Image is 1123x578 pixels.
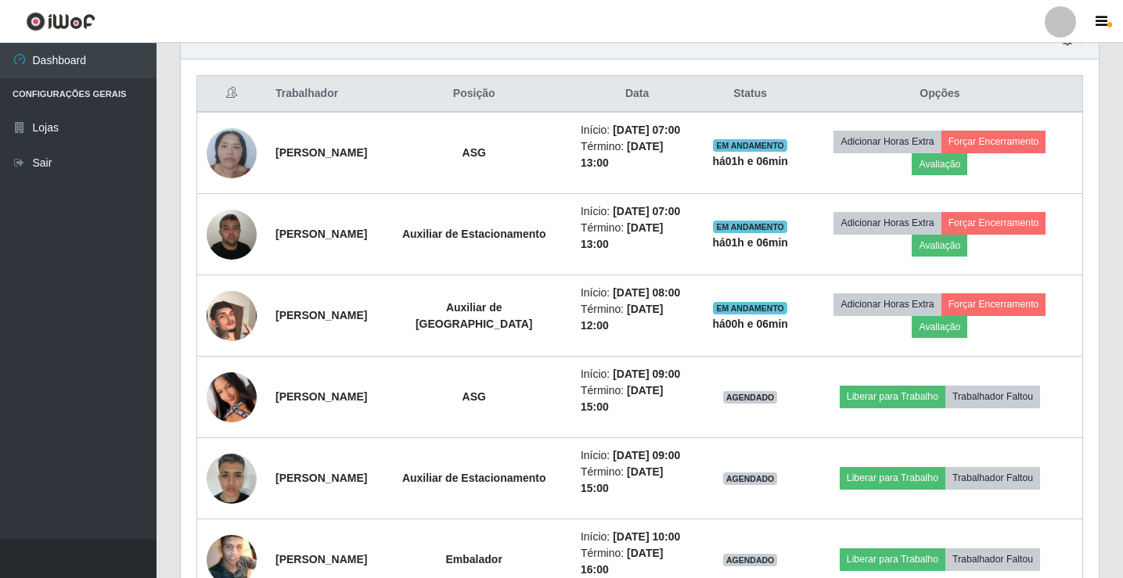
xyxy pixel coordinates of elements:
button: Avaliação [912,153,967,175]
strong: ASG [463,146,486,159]
button: Adicionar Horas Extra [833,212,941,234]
img: 1747137437507.jpeg [207,341,257,452]
img: CoreUI Logo [26,12,95,31]
li: Término: [581,138,693,171]
time: [DATE] 10:00 [613,530,680,543]
button: Liberar para Trabalho [840,467,945,489]
time: [DATE] 09:00 [613,449,680,461]
strong: [PERSON_NAME] [275,472,367,484]
time: [DATE] 07:00 [613,124,680,136]
time: [DATE] 07:00 [613,205,680,217]
button: Forçar Encerramento [941,212,1046,234]
strong: [PERSON_NAME] [275,553,367,565]
strong: Embalador [446,553,502,565]
button: Avaliação [912,235,967,257]
strong: [PERSON_NAME] [275,309,367,321]
button: Adicionar Horas Extra [833,131,941,153]
button: Liberar para Trabalho [840,386,945,407]
img: 1714957062897.jpeg [207,201,257,267]
strong: há 01 h e 06 min [712,236,788,249]
span: AGENDADO [723,391,778,404]
img: 1726002463138.jpeg [207,271,257,361]
time: [DATE] 09:00 [613,368,680,380]
th: Trabalhador [266,76,376,113]
li: Início: [581,447,693,464]
li: Início: [581,122,693,138]
strong: Auxiliar de Estacionamento [402,228,546,240]
strong: [PERSON_NAME] [275,146,367,159]
li: Início: [581,285,693,301]
button: Trabalhador Faltou [945,386,1040,407]
span: EM ANDAMENTO [713,302,787,314]
th: Data [571,76,703,113]
img: 1751112478623.jpeg [207,120,257,186]
span: EM ANDAMENTO [713,221,787,233]
li: Início: [581,529,693,545]
span: EM ANDAMENTO [713,139,787,152]
th: Posição [376,76,570,113]
img: 1753187317343.jpeg [207,445,257,512]
button: Trabalhador Faltou [945,467,1040,489]
span: AGENDADO [723,554,778,566]
strong: Auxiliar de [GEOGRAPHIC_DATA] [416,301,533,330]
li: Término: [581,464,693,497]
button: Forçar Encerramento [941,131,1046,153]
button: Adicionar Horas Extra [833,293,941,315]
strong: ASG [463,390,486,403]
button: Avaliação [912,316,967,338]
button: Forçar Encerramento [941,293,1046,315]
strong: [PERSON_NAME] [275,228,367,240]
strong: há 01 h e 06 min [712,155,788,167]
strong: [PERSON_NAME] [275,390,367,403]
li: Início: [581,366,693,382]
li: Término: [581,545,693,578]
li: Término: [581,382,693,415]
time: [DATE] 08:00 [613,286,680,299]
th: Opções [797,76,1083,113]
li: Término: [581,301,693,334]
th: Status [703,76,797,113]
li: Término: [581,220,693,253]
strong: Auxiliar de Estacionamento [402,472,546,484]
button: Trabalhador Faltou [945,548,1040,570]
strong: há 00 h e 06 min [712,318,788,330]
span: AGENDADO [723,472,778,485]
li: Início: [581,203,693,220]
button: Liberar para Trabalho [840,548,945,570]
